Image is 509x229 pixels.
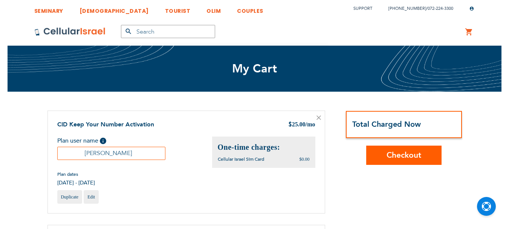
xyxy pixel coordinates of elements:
[388,6,426,11] a: [PHONE_NUMBER]
[288,121,292,129] span: $
[121,25,215,38] input: Search
[87,194,95,200] span: Edit
[218,142,310,152] h2: One-time charges:
[237,2,263,16] a: COUPLES
[353,6,372,11] a: Support
[387,150,421,161] span: Checkout
[34,2,63,16] a: SEMINARY
[57,190,83,204] a: Duplicate
[381,3,453,14] li: /
[84,190,99,204] a: Edit
[57,137,98,145] span: Plan user name
[57,179,95,186] span: [DATE] - [DATE]
[300,157,310,162] span: $0.00
[61,194,79,200] span: Duplicate
[100,138,106,144] span: Help
[428,6,453,11] a: 072-224-3300
[218,156,264,162] span: Cellular Israel Sim Card
[165,2,191,16] a: TOURIST
[232,61,277,77] span: My Cart
[206,2,221,16] a: OLIM
[79,2,149,16] a: [DEMOGRAPHIC_DATA]
[57,171,95,177] span: Plan dates
[34,27,106,36] img: Cellular Israel Logo
[306,121,315,128] span: /mo
[352,119,421,129] strong: Total Charged Now
[288,120,315,129] div: 25.00
[366,146,442,165] button: Checkout
[57,120,154,129] a: CID Keep Your Number Activation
